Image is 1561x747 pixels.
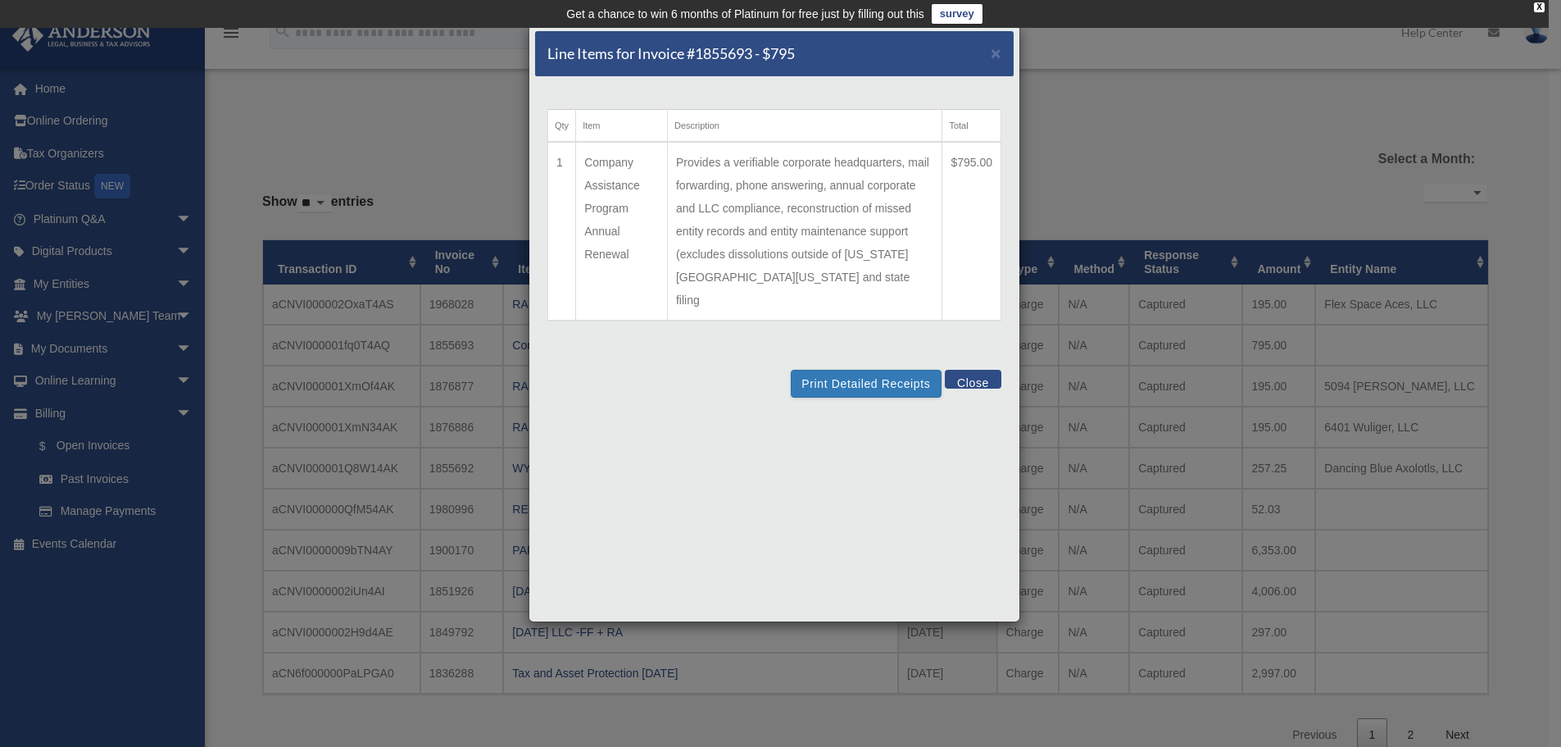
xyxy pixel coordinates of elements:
div: close [1534,2,1545,12]
button: Close [945,370,1001,389]
td: 1 [548,142,576,321]
td: $795.00 [942,142,1001,321]
button: Print Detailed Receipts [791,370,941,398]
button: Close [991,44,1001,61]
a: survey [932,4,982,24]
th: Description [667,110,942,143]
th: Item [576,110,668,143]
td: Provides a verifiable corporate headquarters, mail forwarding, phone answering, annual corporate ... [667,142,942,321]
h5: Line Items for Invoice #1855693 - $795 [547,43,795,64]
th: Qty [548,110,576,143]
div: Get a chance to win 6 months of Platinum for free just by filling out this [566,4,924,24]
td: Company Assistance Program Annual Renewal [576,142,668,321]
th: Total [942,110,1001,143]
span: × [991,43,1001,62]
